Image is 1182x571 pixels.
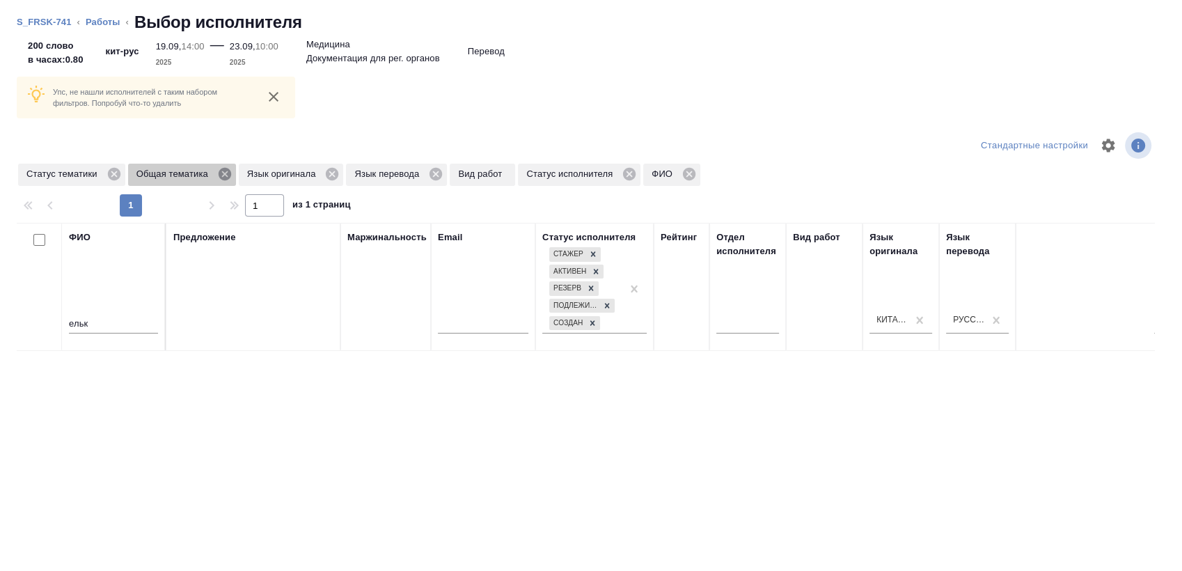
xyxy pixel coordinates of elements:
li: ‹ [77,15,80,29]
span: из 1 страниц [292,196,351,217]
div: ФИО [69,230,90,244]
p: Язык оригинала [247,167,321,181]
nav: breadcrumb [17,11,1165,33]
button: close [263,86,284,107]
p: 200 слово [28,39,84,53]
p: Общая тематика [136,167,213,181]
p: 19.09, [156,41,182,52]
div: Стажер, Активен, Резерв, Подлежит внедрению, Создан [548,315,601,332]
p: Медицина [306,38,350,52]
a: S_FRSK-741 [17,17,72,27]
div: Отдел исполнителя [716,230,779,258]
div: Язык оригинала [239,164,344,186]
div: Создан [549,316,585,331]
a: Работы [86,17,120,27]
p: Перевод [468,45,505,58]
div: Стажер, Активен, Резерв, Подлежит внедрению, Создан [548,246,602,263]
div: Активен [549,265,588,279]
div: Статус исполнителя [518,164,640,186]
div: Стажер, Активен, Резерв, Подлежит внедрению, Создан [548,280,600,297]
div: Язык перевода [946,230,1009,258]
div: Китайский [876,314,908,326]
div: Стажер, Активен, Резерв, Подлежит внедрению, Создан [548,297,616,315]
p: 23.09, [230,41,255,52]
p: Упс, не нашли исполнителей с таким набором фильтров. Попробуй что-то удалить [53,86,252,109]
div: Стажер [549,247,585,262]
p: ФИО [652,167,677,181]
div: — [210,33,224,70]
p: Вид работ [458,167,507,181]
h2: Выбор исполнителя [134,11,302,33]
p: Статус исполнителя [526,167,617,181]
div: Вид работ [793,230,840,244]
div: Маржинальность [347,230,427,244]
p: Язык перевода [354,167,424,181]
span: Посмотреть информацию [1125,132,1154,159]
div: Статус исполнителя [542,230,636,244]
div: ФИО [643,164,700,186]
div: Русский [953,314,985,326]
div: Подлежит внедрению [549,299,599,313]
div: Предложение [173,230,236,244]
p: Статус тематики [26,167,102,181]
span: Настроить таблицу [1092,129,1125,162]
div: Статус тематики [18,164,125,186]
div: Язык перевода [346,164,447,186]
li: ‹ [126,15,129,29]
p: 14:00 [182,41,205,52]
div: Общая тематика [128,164,236,186]
div: split button [977,135,1092,157]
div: Email [438,230,462,244]
p: 10:00 [255,41,278,52]
div: Стажер, Активен, Резерв, Подлежит внедрению, Создан [548,263,605,281]
div: Язык оригинала [869,230,932,258]
div: Резерв [549,281,583,296]
div: Рейтинг [661,230,697,244]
